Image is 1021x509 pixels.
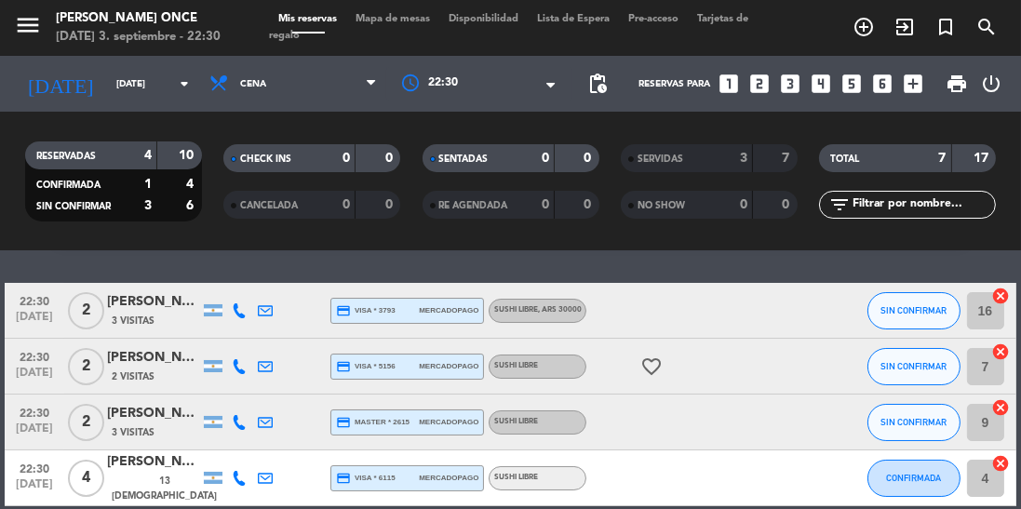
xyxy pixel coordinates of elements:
[11,401,58,422] span: 22:30
[36,202,111,211] span: SIN CONFIRMAR
[992,342,1011,361] i: cancel
[886,473,941,483] span: CONFIRMADA
[992,398,1011,417] i: cancel
[336,359,395,374] span: visa * 5156
[419,472,478,484] span: mercadopago
[867,460,961,497] button: CONFIRMADA
[419,304,478,316] span: mercadopago
[782,152,793,165] strong: 7
[851,194,995,215] input: Filtrar por nombre...
[14,64,107,103] i: [DATE]
[385,198,396,211] strong: 0
[584,152,595,165] strong: 0
[336,415,351,430] i: credit_card
[992,287,1011,305] i: cancel
[112,314,154,328] span: 3 Visitas
[619,14,688,24] span: Pre-acceso
[186,178,197,191] strong: 4
[946,73,968,95] span: print
[853,16,875,38] i: add_circle_outline
[584,198,595,211] strong: 0
[740,198,747,211] strong: 0
[880,361,947,371] span: SIN CONFIRMAR
[68,460,104,497] span: 4
[11,289,58,311] span: 22:30
[269,14,346,24] span: Mis reservas
[336,471,395,486] span: visa * 6115
[880,417,947,427] span: SIN CONFIRMAR
[809,72,833,96] i: looks_4
[439,154,489,164] span: SENTADAS
[542,198,549,211] strong: 0
[343,198,350,211] strong: 0
[11,457,58,478] span: 22:30
[336,303,395,318] span: visa * 3793
[144,199,152,212] strong: 3
[107,291,200,313] div: [PERSON_NAME]
[68,348,104,385] span: 2
[638,201,685,210] span: NO SHOW
[56,9,221,28] div: [PERSON_NAME] Once
[439,201,508,210] span: RE AGENDADA
[528,14,619,24] span: Lista de Espera
[68,292,104,329] span: 2
[107,347,200,368] div: [PERSON_NAME]
[343,152,350,165] strong: 0
[419,360,478,372] span: mercadopago
[240,79,266,89] span: Cena
[867,404,961,441] button: SIN CONFIRMAR
[828,194,851,216] i: filter_list
[385,152,396,165] strong: 0
[11,422,58,444] span: [DATE]
[640,355,663,378] i: favorite_border
[782,198,793,211] strong: 0
[144,149,152,162] strong: 4
[14,11,42,39] i: menu
[538,306,582,314] span: , ARS 30000
[638,154,683,164] span: SERVIDAS
[586,73,609,95] span: pending_actions
[240,201,298,210] span: CANCELADA
[144,178,152,191] strong: 1
[992,454,1011,473] i: cancel
[112,474,217,504] span: 13 [DEMOGRAPHIC_DATA]
[870,72,894,96] i: looks_6
[974,152,992,165] strong: 17
[112,425,154,440] span: 3 Visitas
[830,154,859,164] span: TOTAL
[638,79,710,89] span: Reservas para
[901,72,925,96] i: add_box
[11,367,58,388] span: [DATE]
[112,369,154,384] span: 2 Visitas
[840,72,864,96] i: looks_5
[542,152,549,165] strong: 0
[880,305,947,315] span: SIN CONFIRMAR
[36,181,101,190] span: CONFIRMADA
[975,56,1007,112] div: LOG OUT
[747,72,772,96] i: looks_two
[179,149,197,162] strong: 10
[428,74,458,93] span: 22:30
[867,348,961,385] button: SIN CONFIRMAR
[336,471,351,486] i: credit_card
[173,73,195,95] i: arrow_drop_down
[336,415,410,430] span: master * 2615
[980,73,1002,95] i: power_settings_new
[975,16,998,38] i: search
[893,16,916,38] i: exit_to_app
[11,478,58,500] span: [DATE]
[186,199,197,212] strong: 6
[68,404,104,441] span: 2
[11,345,58,367] span: 22:30
[336,303,351,318] i: credit_card
[36,152,96,161] span: RESERVADAS
[494,474,538,481] span: Sushi libre
[939,152,947,165] strong: 7
[740,152,747,165] strong: 3
[717,72,741,96] i: looks_one
[494,418,538,425] span: Sushi libre
[494,306,582,314] span: Sushi libre
[494,362,538,369] span: Sushi libre
[11,311,58,332] span: [DATE]
[107,403,200,424] div: [PERSON_NAME]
